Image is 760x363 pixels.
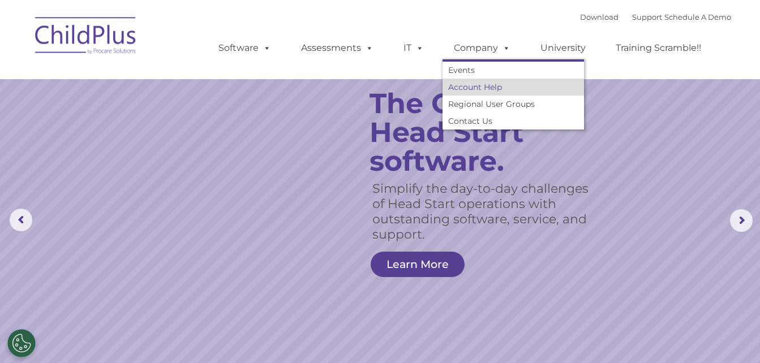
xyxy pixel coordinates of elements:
a: Account Help [443,79,584,96]
a: Contact Us [443,113,584,129]
a: University [529,37,597,59]
a: Training Scramble!! [604,37,712,59]
img: ChildPlus by Procare Solutions [29,9,143,66]
button: Cookies Settings [7,329,36,357]
a: Learn More [371,252,465,277]
a: Assessments [290,37,385,59]
a: Support [632,12,662,21]
font: | [580,12,731,21]
span: Phone number [157,121,205,129]
rs-layer: The ORIGINAL Head Start software. [370,89,607,175]
iframe: Chat Widget [575,241,760,363]
a: IT [392,37,435,59]
a: Events [443,62,584,79]
span: Last name [157,75,192,83]
a: Regional User Groups [443,96,584,113]
a: Schedule A Demo [664,12,731,21]
a: Company [443,37,522,59]
a: Software [207,37,282,59]
rs-layer: Simplify the day-to-day challenges of Head Start operations with outstanding software, service, a... [372,181,595,242]
a: Download [580,12,619,21]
